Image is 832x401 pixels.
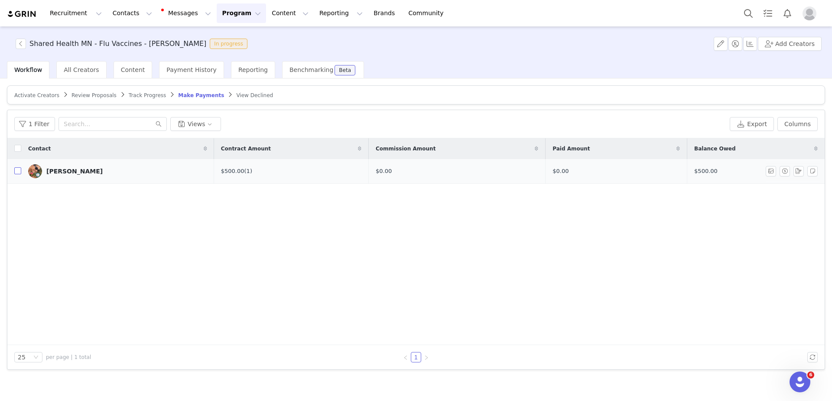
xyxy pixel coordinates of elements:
[803,7,816,20] img: placeholder-profile.jpg
[424,355,429,360] i: icon: right
[730,117,774,131] button: Export
[368,3,403,23] a: Brands
[236,92,273,98] span: View Declined
[739,3,758,23] button: Search
[178,92,224,98] span: Make Payments
[64,66,99,73] span: All Creators
[46,168,103,175] div: [PERSON_NAME]
[129,92,166,98] span: Track Progress
[807,372,814,378] span: 6
[421,352,432,362] li: Next Page
[45,3,107,23] button: Recruitment
[552,168,569,174] span: $0.00
[107,3,157,23] button: Contacts
[217,3,266,23] button: Program
[266,3,314,23] button: Content
[156,121,162,127] i: icon: search
[16,39,251,49] span: [object Object]
[46,353,91,361] span: per page | 1 total
[289,66,333,73] span: Benchmarking
[777,117,818,131] button: Columns
[411,352,421,362] a: 1
[694,167,718,176] span: $500.00
[552,145,590,153] span: Paid Amount
[14,66,42,73] span: Workflow
[28,164,207,178] a: [PERSON_NAME]
[244,168,252,174] a: (1)
[400,352,411,362] li: Previous Page
[758,3,777,23] a: Tasks
[403,3,453,23] a: Community
[170,117,221,131] button: Views
[790,372,810,392] iframe: Intercom live chat
[339,68,351,73] div: Beta
[376,145,435,153] span: Commission Amount
[29,39,206,49] h3: Shared Health MN - Flu Vaccines - [PERSON_NAME]
[158,3,216,23] button: Messages
[797,7,825,20] button: Profile
[14,92,59,98] span: Activate Creators
[58,117,167,131] input: Search...
[778,3,797,23] button: Notifications
[314,3,368,23] button: Reporting
[376,167,538,176] div: $0.00
[18,352,26,362] div: 25
[28,164,42,178] img: b9495022-a87c-4a03-aabe-ea194027e94b--s.jpg
[7,10,37,18] img: grin logo
[221,145,271,153] span: Contract Amount
[33,355,39,361] i: icon: down
[71,92,117,98] span: Review Proposals
[28,145,51,153] span: Contact
[221,167,361,176] div: $500.00
[403,355,408,360] i: icon: left
[14,117,55,131] button: 1 Filter
[758,37,822,51] button: Add Creators
[210,39,247,49] span: In progress
[694,145,735,153] span: Balance Owed
[166,66,217,73] span: Payment History
[238,66,268,73] span: Reporting
[121,66,145,73] span: Content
